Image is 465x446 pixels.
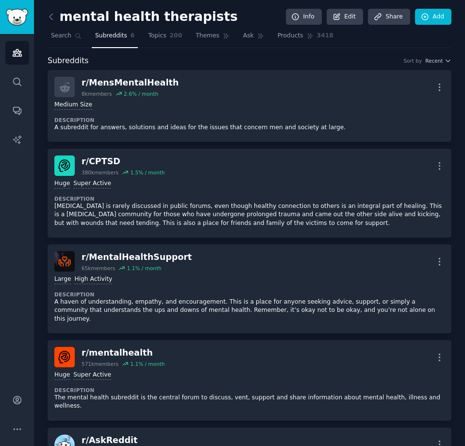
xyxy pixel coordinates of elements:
[6,9,28,26] img: GummySearch logo
[82,77,179,89] div: r/ MensMentalHealth
[192,28,233,48] a: Themes
[196,32,219,40] span: Themes
[48,55,89,67] span: Subreddits
[327,9,363,25] a: Edit
[54,179,70,189] div: Huge
[54,202,445,228] p: [MEDICAL_DATA] is rarely discussed in public forums, even though healthy connection to others is ...
[48,244,451,333] a: MentalHealthSupportr/MentalHealthSupport65kmembers1.1% / monthLargeHigh ActivityDescriptionA have...
[54,394,445,411] p: The mental health subreddit is the central forum to discuss, vent, support and share information ...
[274,28,337,48] a: Products3418
[131,32,135,40] span: 6
[145,28,185,48] a: Topics200
[403,57,422,64] div: Sort by
[95,32,127,40] span: Subreddits
[73,371,111,380] div: Super Active
[48,28,85,48] a: Search
[82,251,192,263] div: r/ MentalHealthSupport
[148,32,166,40] span: Topics
[54,291,445,298] dt: Description
[286,9,322,25] a: Info
[73,179,111,189] div: Super Active
[54,155,75,176] img: CPTSD
[82,155,165,168] div: r/ CPTSD
[415,9,451,25] a: Add
[54,251,75,272] img: MentalHealthSupport
[127,265,162,272] div: 1.1 % / month
[425,57,443,64] span: Recent
[82,169,118,176] div: 380k members
[54,347,75,367] img: mentalhealth
[48,149,451,238] a: CPTSDr/CPTSD380kmembers1.5% / monthHugeSuper ActiveDescription[MEDICAL_DATA] is rarely discussed ...
[368,9,410,25] a: Share
[54,275,71,284] div: Large
[278,32,303,40] span: Products
[82,90,112,97] div: 8k members
[425,57,451,64] button: Recent
[130,360,165,367] div: 1.1 % / month
[124,90,158,97] div: 2.6 % / month
[48,70,451,142] a: r/MensMentalHealth8kmembers2.6% / monthMedium SizeDescriptionA subreddit for answers, solutions a...
[170,32,183,40] span: 200
[82,360,118,367] div: 571k members
[54,123,445,132] p: A subreddit for answers, solutions and ideas for the issues that concern men and society at large.
[243,32,254,40] span: Ask
[51,32,71,40] span: Search
[82,265,115,272] div: 65k members
[92,28,138,48] a: Subreddits6
[54,371,70,380] div: Huge
[317,32,333,40] span: 3418
[240,28,267,48] a: Ask
[54,101,92,110] div: Medium Size
[130,169,165,176] div: 1.5 % / month
[54,117,445,123] dt: Description
[54,195,445,202] dt: Description
[48,340,451,421] a: mentalhealthr/mentalhealth571kmembers1.1% / monthHugeSuper ActiveDescriptionThe mental health sub...
[54,387,445,394] dt: Description
[74,275,112,284] div: High Activity
[54,298,445,324] p: A haven of understanding, empathy, and encouragement. This is a place for anyone seeking advice, ...
[82,347,165,359] div: r/ mentalhealth
[48,9,238,25] h2: mental health therapists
